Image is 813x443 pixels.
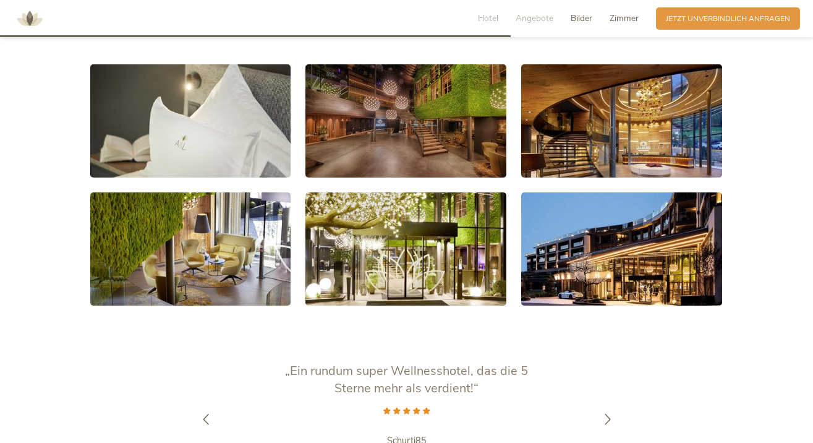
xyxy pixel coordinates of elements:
span: „Ein rundum super Wellnesshotel, das die 5 Sterne mehr als verdient!“ [285,363,528,397]
span: Bilder [571,12,592,24]
span: Angebote [516,12,553,24]
span: Zimmer [610,12,639,24]
span: Hotel [478,12,498,24]
a: AMONTI & LUNARIS Wellnessresort [11,15,48,22]
span: Jetzt unverbindlich anfragen [666,14,790,24]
